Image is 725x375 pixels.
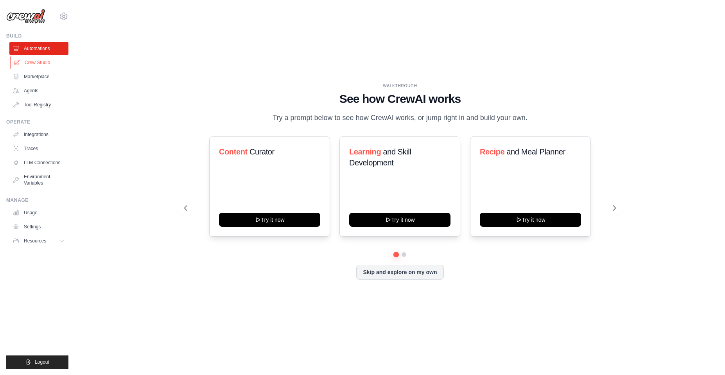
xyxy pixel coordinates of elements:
[349,213,450,227] button: Try it now
[184,83,616,89] div: WALKTHROUGH
[9,42,68,55] a: Automations
[480,147,504,156] span: Recipe
[9,84,68,97] a: Agents
[356,265,443,280] button: Skip and explore on my own
[269,112,531,124] p: Try a prompt below to see how CrewAI works, or jump right in and build your own.
[219,147,248,156] span: Content
[480,213,581,227] button: Try it now
[9,99,68,111] a: Tool Registry
[349,147,411,167] span: and Skill Development
[9,156,68,169] a: LLM Connections
[184,92,616,106] h1: See how CrewAI works
[6,119,68,125] div: Operate
[219,213,320,227] button: Try it now
[249,147,275,156] span: Curator
[24,238,46,244] span: Resources
[9,142,68,155] a: Traces
[9,235,68,247] button: Resources
[6,197,68,203] div: Manage
[9,170,68,189] a: Environment Variables
[6,9,45,24] img: Logo
[10,56,69,69] a: Crew Studio
[506,147,565,156] span: and Meal Planner
[9,70,68,83] a: Marketplace
[35,359,49,365] span: Logout
[9,221,68,233] a: Settings
[349,147,381,156] span: Learning
[6,355,68,369] button: Logout
[9,206,68,219] a: Usage
[9,128,68,141] a: Integrations
[6,33,68,39] div: Build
